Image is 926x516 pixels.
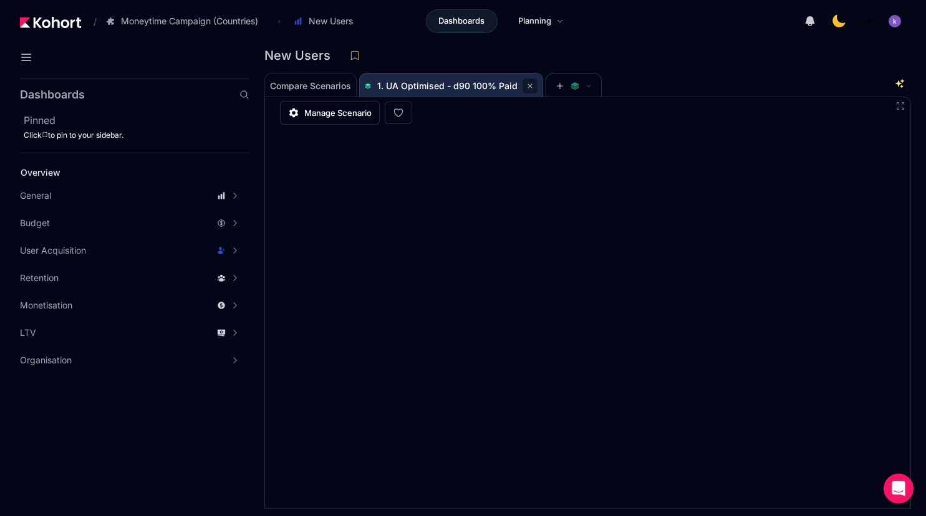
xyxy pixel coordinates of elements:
[377,80,518,91] span: 1. UA Optimised - d90 100% Paid
[20,299,72,312] span: Monetisation
[438,15,485,27] span: Dashboards
[16,163,228,182] a: Overview
[20,17,81,28] img: Kohort logo
[20,327,36,339] span: LTV
[20,89,85,100] h2: Dashboards
[275,16,283,26] span: ›
[884,474,914,504] div: Open Intercom Messenger
[24,130,249,140] div: Click to pin to your sidebar.
[505,9,577,33] a: Planning
[895,101,905,111] button: Fullscreen
[426,9,498,33] a: Dashboards
[20,244,86,257] span: User Acquisition
[309,15,353,27] span: New Users
[20,272,59,284] span: Retention
[287,11,366,32] button: New Users
[280,101,380,125] a: Manage Scenario
[264,49,338,62] h3: New Users
[270,82,351,90] span: Compare Scenarios
[84,15,97,28] span: /
[99,11,271,32] button: Moneytime Campaign (Countries)
[21,167,60,178] span: Overview
[861,15,874,27] img: logo_MoneyTimeLogo_1_20250619094856634230.png
[20,354,72,366] span: Organisation
[518,15,551,27] span: Planning
[304,107,372,119] span: Manage Scenario
[24,113,249,128] h2: Pinned
[20,217,50,229] span: Budget
[121,15,258,27] span: Moneytime Campaign (Countries)
[20,189,51,202] span: General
